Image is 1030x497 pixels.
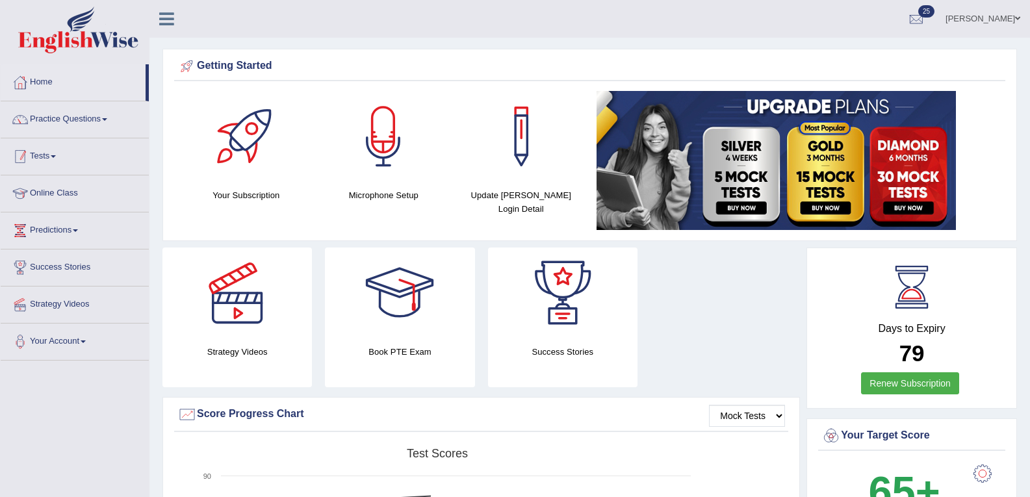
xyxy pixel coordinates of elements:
a: Tests [1,138,149,171]
span: 25 [918,5,934,18]
h4: Strategy Videos [162,345,312,359]
h4: Success Stories [488,345,637,359]
text: 90 [203,472,211,480]
b: 79 [899,340,925,366]
a: Success Stories [1,249,149,282]
h4: Update [PERSON_NAME] Login Detail [459,188,584,216]
img: small5.jpg [597,91,956,230]
a: Online Class [1,175,149,208]
a: Strategy Videos [1,287,149,319]
a: Home [1,64,146,97]
a: Renew Subscription [861,372,959,394]
h4: Your Subscription [184,188,309,202]
h4: Days to Expiry [821,323,1002,335]
a: Predictions [1,212,149,245]
tspan: Test scores [407,447,468,460]
div: Your Target Score [821,426,1002,446]
h4: Microphone Setup [322,188,446,202]
div: Getting Started [177,57,1002,76]
a: Practice Questions [1,101,149,134]
a: Your Account [1,324,149,356]
h4: Book PTE Exam [325,345,474,359]
div: Score Progress Chart [177,405,785,424]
